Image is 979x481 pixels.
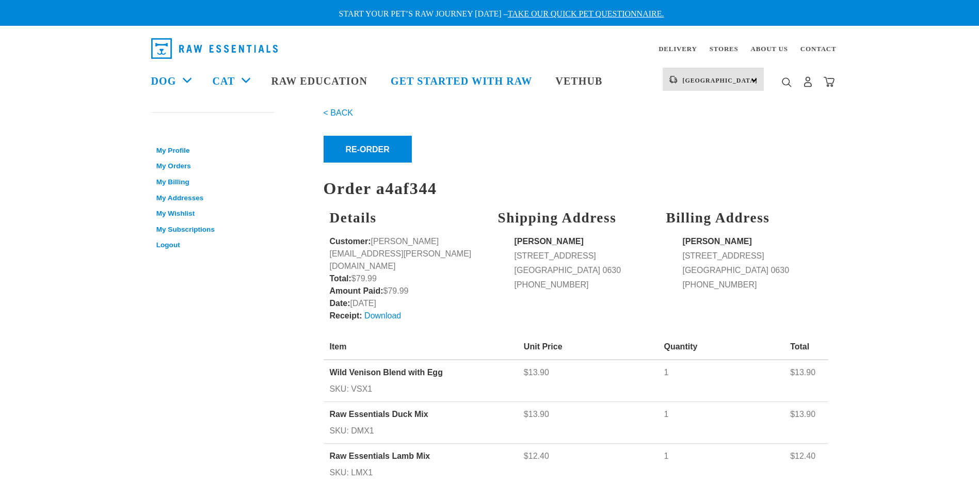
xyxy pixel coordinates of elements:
[780,402,828,444] td: $13.90
[682,250,822,262] li: [STREET_ADDRESS]
[669,75,683,84] img: van-moving.png
[151,174,275,190] a: My Billing
[509,11,640,16] a: take our quick pet questionnaire.
[249,60,350,102] a: Raw Education
[351,60,491,102] a: Get started with Raw
[151,222,275,238] a: My Subscriptions
[151,143,275,159] a: My Profile
[151,73,170,89] a: Dog
[682,264,822,277] li: [GEOGRAPHIC_DATA] 0630
[330,451,424,461] strong: Raw Essentials Lamb Mix
[151,159,275,175] a: My Orders
[330,311,359,320] strong: Receipt:
[518,402,654,444] td: $13.90
[682,236,744,246] strong: [PERSON_NAME]
[330,367,434,377] strong: Wild Venison Blend with Egg
[808,46,837,50] a: Contact
[330,274,350,283] strong: Total:
[802,74,813,85] img: user.png
[514,264,653,277] li: [GEOGRAPHIC_DATA] 0630
[823,74,834,85] img: home-icon@2x.png
[330,409,421,419] strong: Raw Essentials Duck Mix
[330,286,379,296] strong: Amount Paid:
[324,136,406,163] button: Re-Order
[497,210,653,226] h3: Shipping Address
[151,237,275,253] a: Logout
[324,204,492,328] div: [PERSON_NAME][EMAIL_ADDRESS][PERSON_NAME][DOMAIN_NAME] $79.99 $79.99 [DATE]
[780,360,828,402] td: $13.90
[781,74,791,84] img: home-icon-1@2x.png
[518,334,654,360] th: Unit Price
[518,360,654,402] td: $13.90
[324,108,350,118] a: < BACK
[666,210,822,226] h3: Billing Address
[330,210,486,226] h3: Details
[330,236,367,246] strong: Customer:
[151,190,275,206] a: My Addresses
[206,73,223,89] a: Cat
[763,46,795,50] a: About Us
[688,78,750,82] span: [GEOGRAPHIC_DATA]
[361,311,398,320] a: Download
[491,60,552,102] a: Vethub
[330,298,349,308] strong: Date:
[682,279,822,291] li: [PHONE_NUMBER]
[514,250,653,262] li: [STREET_ADDRESS]
[324,402,518,444] td: SKU: DMX1
[684,46,714,50] a: Delivery
[143,34,837,63] nav: dropdown navigation
[727,46,751,50] a: Stores
[324,360,518,402] td: SKU: VSX1
[654,402,780,444] td: 1
[514,236,576,246] strong: [PERSON_NAME]
[151,206,275,222] a: My Wishlist
[654,334,780,360] th: Quantity
[514,279,653,291] li: [PHONE_NUMBER]
[151,122,201,127] a: My Account
[780,334,828,360] th: Total
[324,334,518,360] th: Item
[324,179,828,198] h1: Order a4af344
[151,38,278,59] img: Raw Essentials Logo
[654,360,780,402] td: 1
